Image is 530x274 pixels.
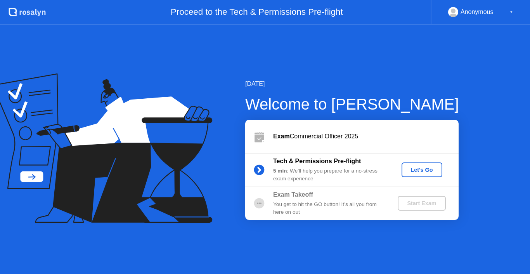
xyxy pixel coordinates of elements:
[509,7,513,17] div: ▼
[273,201,385,216] div: You get to hit the GO button! It’s all you from here on out
[401,200,442,206] div: Start Exam
[405,167,439,173] div: Let's Go
[273,167,385,183] div: : We’ll help you prepare for a no-stress exam experience
[273,158,361,164] b: Tech & Permissions Pre-flight
[398,196,445,211] button: Start Exam
[245,79,459,89] div: [DATE]
[273,133,290,140] b: Exam
[245,92,459,116] div: Welcome to [PERSON_NAME]
[461,7,494,17] div: Anonymous
[273,132,459,141] div: Commercial Officer 2025
[273,191,313,198] b: Exam Takeoff
[273,168,287,174] b: 5 min
[402,162,442,177] button: Let's Go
